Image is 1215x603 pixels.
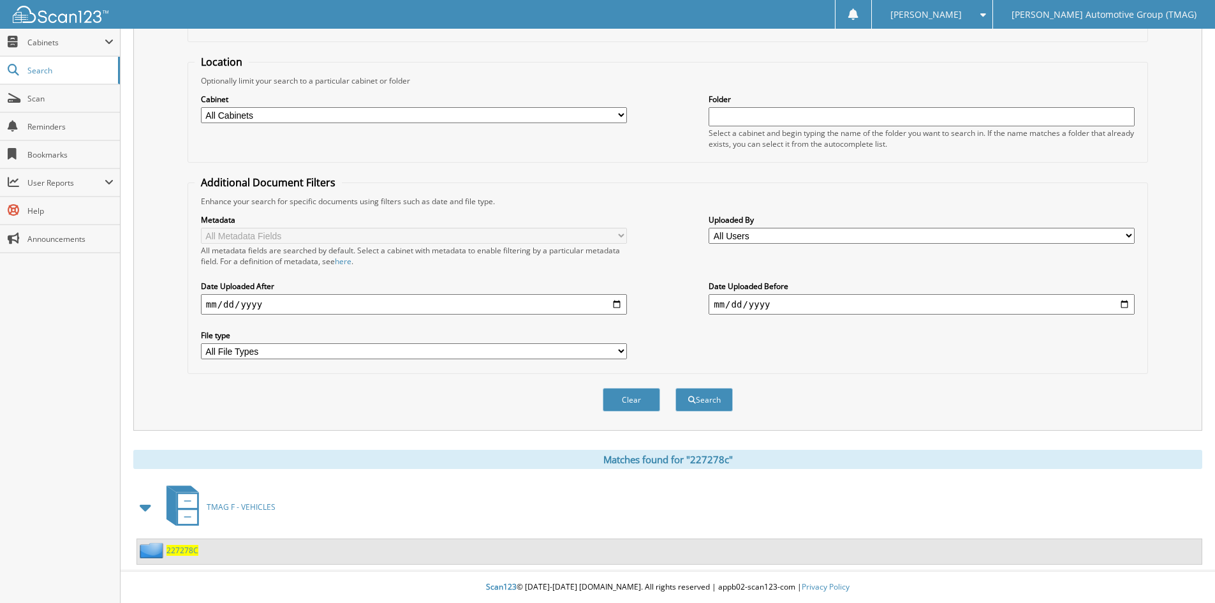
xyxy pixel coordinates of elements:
[27,65,112,76] span: Search
[1012,11,1197,19] span: [PERSON_NAME] Automotive Group (TMAG)
[201,94,627,105] label: Cabinet
[27,234,114,244] span: Announcements
[13,6,108,23] img: scan123-logo-white.svg
[709,94,1135,105] label: Folder
[201,281,627,292] label: Date Uploaded After
[121,572,1215,603] div: © [DATE]-[DATE] [DOMAIN_NAME]. All rights reserved | appb02-scan123-com |
[201,245,627,267] div: All metadata fields are searched by default. Select a cabinet with metadata to enable filtering b...
[27,37,105,48] span: Cabinets
[709,128,1135,149] div: Select a cabinet and begin typing the name of the folder you want to search in. If the name match...
[709,294,1135,315] input: end
[603,388,660,412] button: Clear
[27,93,114,104] span: Scan
[140,542,166,558] img: folder2.png
[27,121,114,132] span: Reminders
[709,281,1135,292] label: Date Uploaded Before
[195,55,249,69] legend: Location
[195,75,1141,86] div: Optionally limit your search to a particular cabinet or folder
[201,294,627,315] input: start
[890,11,962,19] span: [PERSON_NAME]
[195,175,342,190] legend: Additional Document Filters
[709,214,1135,225] label: Uploaded By
[133,450,1202,469] div: Matches found for "227278c"
[201,330,627,341] label: File type
[675,388,733,412] button: Search
[207,502,276,512] span: TMAG F - VEHICLES
[195,196,1141,207] div: Enhance your search for specific documents using filters such as date and file type.
[159,482,276,532] a: TMAG F - VEHICLES
[166,545,198,556] a: 227278C
[27,177,105,188] span: User Reports
[201,214,627,225] label: Metadata
[27,205,114,216] span: Help
[802,581,850,592] a: Privacy Policy
[486,581,517,592] span: Scan123
[335,256,351,267] a: here
[27,149,114,160] span: Bookmarks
